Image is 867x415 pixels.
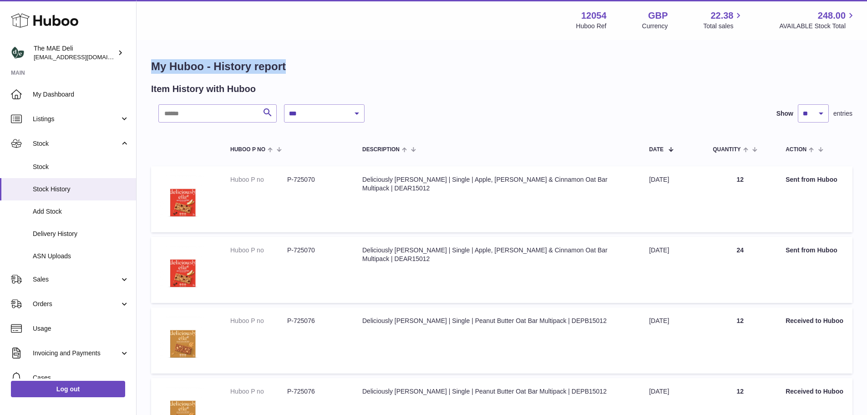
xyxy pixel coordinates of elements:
a: 248.00 AVAILABLE Stock Total [779,10,856,31]
span: Stock [33,139,120,148]
strong: 12054 [581,10,607,22]
span: entries [833,109,852,118]
dd: P-725070 [287,246,344,255]
span: Add Stock [33,207,129,216]
strong: GBP [648,10,668,22]
span: ASN Uploads [33,252,129,261]
div: Currency [642,22,668,31]
span: AVAILABLE Stock Total [779,22,856,31]
span: Stock [33,163,129,171]
span: [EMAIL_ADDRESS][DOMAIN_NAME] [34,53,134,61]
dd: P-725070 [287,175,344,184]
dd: P-725076 [287,387,344,396]
dt: Huboo P no [230,317,287,325]
span: Quantity [713,147,740,153]
div: The MAE Deli [34,44,116,61]
td: 12 [704,307,776,374]
span: Cases [33,374,129,382]
span: My Dashboard [33,90,129,99]
span: Invoicing and Payments [33,349,120,358]
td: [DATE] [640,237,704,303]
td: 12 [704,166,776,232]
h1: My Huboo - History report [151,59,852,74]
td: 24 [704,237,776,303]
dd: P-725076 [287,317,344,325]
td: [DATE] [640,166,704,232]
img: internalAdmin-12054@internal.huboo.com [11,46,25,60]
span: Usage [33,324,129,333]
img: 120541677593437.jpg [160,246,206,292]
h2: Item History with Huboo [151,83,256,95]
span: Description [362,147,400,153]
a: 22.38 Total sales [703,10,744,31]
span: Huboo P no [230,147,265,153]
div: Huboo Ref [576,22,607,31]
strong: Received to Huboo [786,317,843,324]
a: Log out [11,381,125,397]
td: Deliciously [PERSON_NAME] | Single | Peanut Butter Oat Bar Multipack | DEPB15012 [353,307,640,374]
strong: Sent from Huboo [786,176,837,183]
span: Orders [33,300,120,308]
td: Deliciously [PERSON_NAME] | Single | Apple, [PERSON_NAME] & Cinnamon Oat Bar Multipack | DEAR15012 [353,166,640,232]
img: 120541677593482.jpg [160,317,206,362]
strong: Sent from Huboo [786,246,837,254]
span: 248.00 [818,10,846,22]
dt: Huboo P no [230,387,287,396]
span: Stock History [33,185,129,194]
td: Deliciously [PERSON_NAME] | Single | Apple, [PERSON_NAME] & Cinnamon Oat Bar Multipack | DEAR15012 [353,237,640,303]
dt: Huboo P no [230,246,287,255]
strong: Received to Huboo [786,388,843,395]
label: Show [776,109,793,118]
img: 120541677593437.jpg [160,175,206,221]
span: Listings [33,115,120,123]
dt: Huboo P no [230,175,287,184]
td: [DATE] [640,307,704,374]
span: Delivery History [33,230,129,238]
span: Total sales [703,22,744,31]
span: Sales [33,275,120,284]
span: Date [649,147,664,153]
span: Action [786,147,806,153]
span: 22.38 [710,10,733,22]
